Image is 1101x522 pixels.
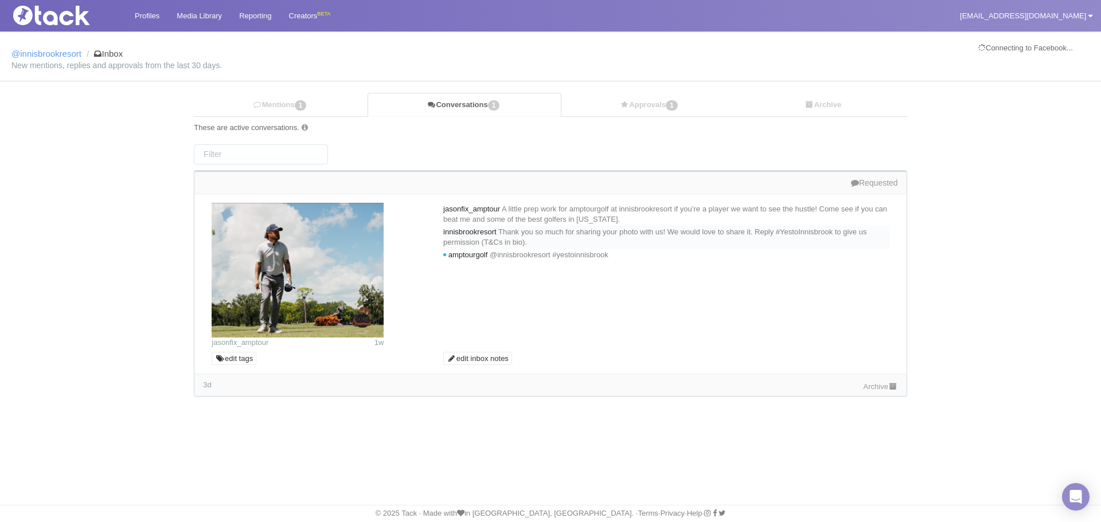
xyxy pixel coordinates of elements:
a: Terms [638,509,658,517]
div: These are active conversations. [194,123,907,133]
i: new [443,253,446,257]
div: Open Intercom Messenger [1062,483,1090,511]
a: Help [687,509,702,517]
img: Image may contain: field, nature, outdoors, adult, male, man, person, clothing, glove, golf, spor... [212,203,384,337]
div: Requested [203,178,897,188]
a: Archive [864,382,898,391]
span: 3d [203,380,211,389]
time: Latest comment: 2025-08-25 12:29 UTC [203,380,211,389]
time: Posted: 2025-08-21 16:52 UTC [374,337,384,348]
a: Mentions1 [194,93,368,117]
a: Conversations1 [368,93,561,117]
div: BETA [317,8,330,20]
iframe: fb:login_button Facebook Social Plugin [978,53,1090,69]
a: edit inbox notes [443,352,512,366]
span: amptourgolf [448,250,488,259]
a: jasonfix_amptour [212,338,268,347]
span: innisbrookresort [443,227,497,236]
img: Tack [9,6,123,25]
span: @innisbrookresort #yestoinnisbrook [490,250,608,259]
span: 1 [295,100,307,111]
a: Privacy [660,509,685,517]
input: Filter [194,144,328,164]
span: 1 [666,100,678,111]
small: New mentions, replies and approvals from the last 30 days. [11,61,1090,69]
a: Archive [739,93,907,117]
span: Thank you so much for sharing your photo with us! We would love to share it. Reply #YestoInnisbro... [443,227,866,246]
span: 1 [488,100,500,111]
a: @innisbrookresort [11,49,81,58]
span: A little prep work for amptourgolf at innisbrookresort if you’re a player we want to see the hust... [443,205,887,223]
span: jasonfix_amptour [443,205,500,213]
span: 1w [374,338,384,347]
li: Inbox [84,49,123,59]
div: Connecting to Facebook... [978,43,1090,53]
a: edit tags [212,352,256,366]
div: © 2025 Tack · Made with in [GEOGRAPHIC_DATA], [GEOGRAPHIC_DATA]. · · · · [3,508,1098,519]
a: Approvals1 [561,93,739,117]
